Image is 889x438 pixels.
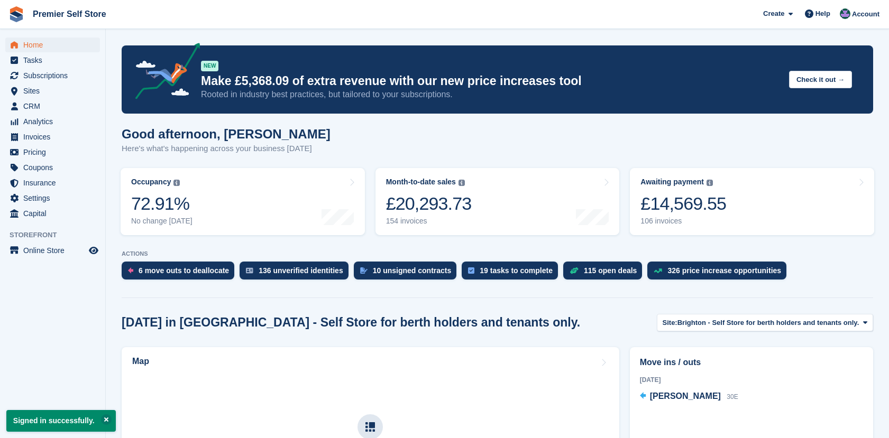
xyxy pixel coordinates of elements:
[246,267,253,274] img: verify_identity-adf6edd0f0f0b5bbfe63781bf79b02c33cf7c696d77639b501bdc392416b5a36.svg
[23,53,87,68] span: Tasks
[386,193,472,215] div: £20,293.73
[23,206,87,221] span: Capital
[563,262,647,285] a: 115 open deals
[5,114,100,129] a: menu
[131,193,193,215] div: 72.91%
[663,318,677,328] span: Site:
[5,99,100,114] a: menu
[121,168,365,235] a: Occupancy 72.91% No change [DATE]
[5,83,100,98] a: menu
[462,262,563,285] a: 19 tasks to complete
[5,243,100,258] a: menu
[87,244,100,257] a: Preview store
[6,410,116,432] p: Signed in successfully.
[640,390,738,404] a: [PERSON_NAME] 30E
[5,191,100,206] a: menu
[459,180,465,186] img: icon-info-grey-7440780725fd019a000dd9b08b2336e03edf1995a4989e88bcd33f0948082b44.svg
[640,178,704,187] div: Awaiting payment
[650,392,721,400] span: [PERSON_NAME]
[10,230,105,240] span: Storefront
[131,217,193,226] div: No change [DATE]
[763,8,784,19] span: Create
[23,243,87,258] span: Online Store
[707,180,713,186] img: icon-info-grey-7440780725fd019a000dd9b08b2336e03edf1995a4989e88bcd33f0948082b44.svg
[815,8,830,19] span: Help
[5,145,100,160] a: menu
[570,267,579,274] img: deal-1b604bf984904fb50ccaf53a9ad4b4a5d6e5aea283cecdc64d6e3604feb123c2.svg
[122,315,580,330] h2: [DATE] in [GEOGRAPHIC_DATA] - Self Store for berth holders and tenants only.
[647,262,792,285] a: 326 price increase opportunities
[240,262,354,285] a: 136 unverified identities
[5,160,100,175] a: menu
[386,217,472,226] div: 154 invoices
[677,318,859,328] span: Brighton - Self Store for berth holders and tenants only.
[727,393,738,400] span: 30E
[789,71,852,88] button: Check it out →
[373,266,452,275] div: 10 unsigned contracts
[667,266,781,275] div: 326 price increase opportunities
[640,356,863,369] h2: Move ins / outs
[584,266,637,275] div: 115 open deals
[23,145,87,160] span: Pricing
[480,266,553,275] div: 19 tasks to complete
[840,8,850,19] img: Andrew Lewis
[201,61,218,71] div: NEW
[132,357,149,366] h2: Map
[23,114,87,129] span: Analytics
[173,180,180,186] img: icon-info-grey-7440780725fd019a000dd9b08b2336e03edf1995a4989e88bcd33f0948082b44.svg
[5,38,100,52] a: menu
[8,6,24,22] img: stora-icon-8386f47178a22dfd0bd8f6a31ec36ba5ce8667c1dd55bd0f319d3a0aa187defe.svg
[122,262,240,285] a: 6 move outs to deallocate
[259,266,343,275] div: 136 unverified identities
[640,375,863,385] div: [DATE]
[29,5,111,23] a: Premier Self Store
[386,178,456,187] div: Month-to-date sales
[5,53,100,68] a: menu
[654,268,662,273] img: price_increase_opportunities-93ffe204e8149a01c8c9dc8f82e8f89637d9d84a8eef4429ea346261dce0b2c0.svg
[23,191,87,206] span: Settings
[23,175,87,190] span: Insurance
[640,193,726,215] div: £14,569.55
[5,175,100,190] a: menu
[360,267,368,274] img: contract_signature_icon-13c848040528278c33f63329250d36e43548de30e8caae1d1a13099fd9432cc5.svg
[126,43,200,103] img: price-adjustments-announcement-icon-8257ccfd72463d97f412b2fc003d46551f7dbcb40ab6d574587a9cd5c0d94...
[139,266,229,275] div: 6 move outs to deallocate
[5,68,100,83] a: menu
[201,73,781,89] p: Make £5,368.09 of extra revenue with our new price increases tool
[365,422,375,432] img: map-icn-33ee37083ee616e46c38cad1a60f524a97daa1e2b2c8c0bc3eb3415660979fc1.svg
[852,9,879,20] span: Account
[5,129,100,144] a: menu
[640,217,726,226] div: 106 invoices
[5,206,100,221] a: menu
[23,129,87,144] span: Invoices
[23,83,87,98] span: Sites
[122,127,331,141] h1: Good afternoon, [PERSON_NAME]
[630,168,874,235] a: Awaiting payment £14,569.55 106 invoices
[657,314,873,331] button: Site: Brighton - Self Store for berth holders and tenants only.
[122,250,873,257] p: ACTIONS
[354,262,462,285] a: 10 unsigned contracts
[23,99,87,114] span: CRM
[23,38,87,52] span: Home
[131,178,171,187] div: Occupancy
[375,168,620,235] a: Month-to-date sales £20,293.73 154 invoices
[128,267,133,274] img: move_outs_to_deallocate_icon-f764333ba52eb49d3ac5e1228854f67142a1ed5810a6f6cc68b1a99e826820c5.svg
[468,267,474,274] img: task-75834270c22a3079a89374b754ae025e5fb1db73e45f91037f5363f120a921f8.svg
[23,160,87,175] span: Coupons
[23,68,87,83] span: Subscriptions
[122,143,331,155] p: Here's what's happening across your business [DATE]
[201,89,781,100] p: Rooted in industry best practices, but tailored to your subscriptions.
